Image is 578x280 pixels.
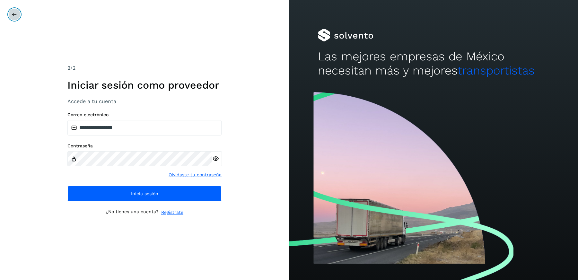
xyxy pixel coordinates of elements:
span: 2 [67,65,70,71]
h3: Accede a tu cuenta [67,98,222,104]
h1: Iniciar sesión como proveedor [67,79,222,91]
a: Olvidaste tu contraseña [169,171,222,178]
span: transportistas [458,64,535,77]
label: Contraseña [67,143,222,149]
label: Correo electrónico [67,112,222,118]
p: ¿No tienes una cuenta? [106,209,159,216]
span: Inicia sesión [131,191,158,196]
a: Regístrate [161,209,183,216]
h2: Las mejores empresas de México necesitan más y mejores [318,49,549,78]
div: /2 [67,64,222,72]
button: Inicia sesión [67,186,222,201]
